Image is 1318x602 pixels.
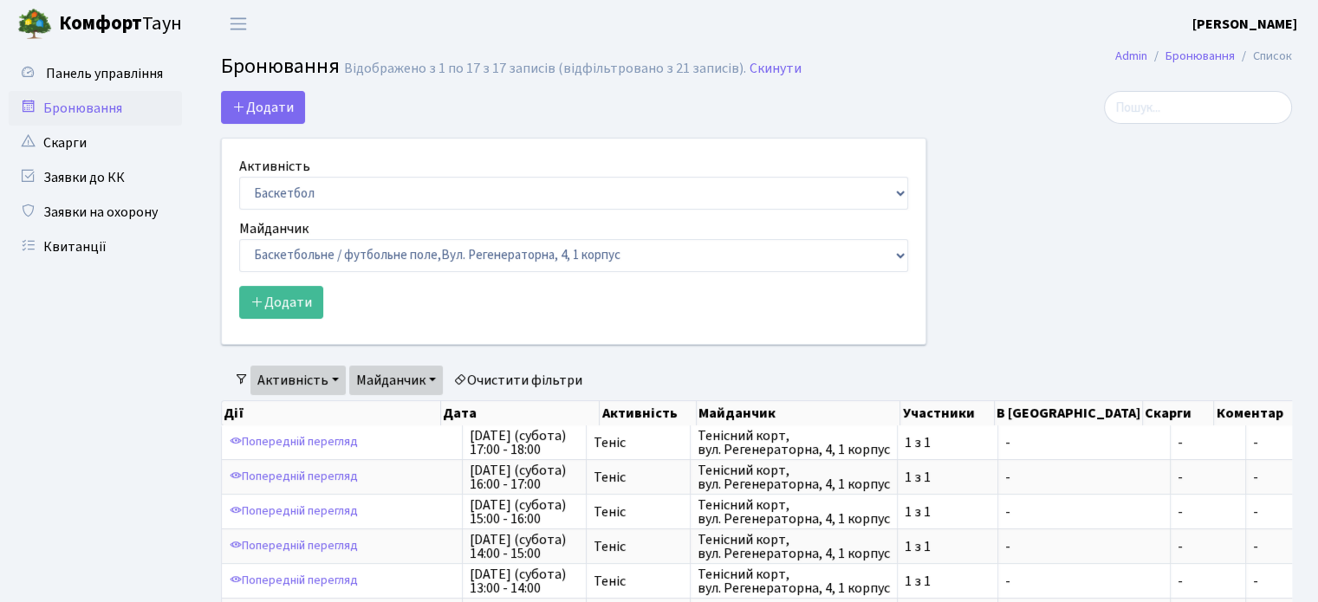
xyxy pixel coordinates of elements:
span: - [1253,502,1258,521]
span: 1 з 1 [905,505,990,519]
th: Участники [900,401,995,425]
span: Теніс [594,574,683,588]
span: Тенісний корт, вул. Регенераторна, 4, 1 корпус [698,567,890,595]
span: - [1005,540,1163,553]
th: Дії [222,401,441,425]
span: - [1005,436,1163,450]
nav: breadcrumb [1089,38,1318,74]
span: [DATE] (субота) 15:00 - 16:00 [470,498,579,526]
a: Бронювання [1165,47,1235,65]
span: - [1178,505,1238,519]
a: Майданчик [349,366,443,395]
span: Тенісний корт, вул. Регенераторна, 4, 1 корпус [698,429,890,456]
a: Панель управління [9,56,182,91]
span: Теніс [594,436,683,450]
span: - [1253,572,1258,591]
th: Дата [441,401,600,425]
a: Попередній перегляд [225,498,362,525]
button: Додати [239,286,323,319]
span: [DATE] (субота) 17:00 - 18:00 [470,429,579,456]
b: Комфорт [59,10,142,37]
span: - [1005,505,1163,519]
th: Активність [600,401,696,425]
th: В [GEOGRAPHIC_DATA] [995,401,1143,425]
input: Пошук... [1104,91,1292,124]
a: Квитанції [9,230,182,264]
a: Бронювання [9,91,182,126]
span: 1 з 1 [905,574,990,588]
span: Тенісний корт, вул. Регенераторна, 4, 1 корпус [698,498,890,526]
a: Попередній перегляд [225,463,362,490]
div: Відображено з 1 по 17 з 17 записів (відфільтровано з 21 записів). [344,61,746,77]
span: Теніс [594,540,683,553]
a: Активність [250,366,346,395]
button: Додати [221,91,305,124]
a: Admin [1115,47,1147,65]
li: Список [1235,47,1292,66]
span: [DATE] (субота) 14:00 - 15:00 [470,533,579,560]
span: Панель управління [46,64,163,83]
span: [DATE] (субота) 16:00 - 17:00 [470,463,579,491]
img: logo.png [17,7,52,42]
span: Бронювання [221,51,340,81]
span: Тенісний корт, вул. Регенераторна, 4, 1 корпус [698,533,890,560]
a: Заявки на охорону [9,195,182,230]
a: [PERSON_NAME] [1192,14,1297,35]
span: - [1178,470,1238,484]
span: - [1005,470,1163,484]
th: Майданчик [697,401,901,425]
span: - [1253,537,1258,556]
span: 1 з 1 [905,470,990,484]
label: Майданчик [239,218,308,239]
button: Переключити навігацію [217,10,260,38]
a: Скинути [750,61,802,77]
span: Таун [59,10,182,39]
span: - [1253,468,1258,487]
span: [DATE] (субота) 13:00 - 14:00 [470,567,579,595]
a: Попередній перегляд [225,567,362,594]
span: - [1178,436,1238,450]
span: - [1178,540,1238,553]
span: - [1178,574,1238,588]
span: - [1253,433,1258,452]
span: 1 з 1 [905,436,990,450]
span: Теніс [594,470,683,484]
a: Заявки до КК [9,160,182,195]
span: - [1005,574,1163,588]
a: Попередній перегляд [225,429,362,456]
a: Скарги [9,126,182,160]
b: [PERSON_NAME] [1192,15,1297,34]
span: 1 з 1 [905,540,990,553]
a: Очистити фільтри [446,366,589,395]
span: Теніс [594,505,683,519]
th: Скарги [1143,401,1214,425]
th: Коментар [1214,401,1303,425]
label: Активність [239,156,310,177]
span: Тенісний корт, вул. Регенераторна, 4, 1 корпус [698,463,890,491]
a: Попередній перегляд [225,533,362,560]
